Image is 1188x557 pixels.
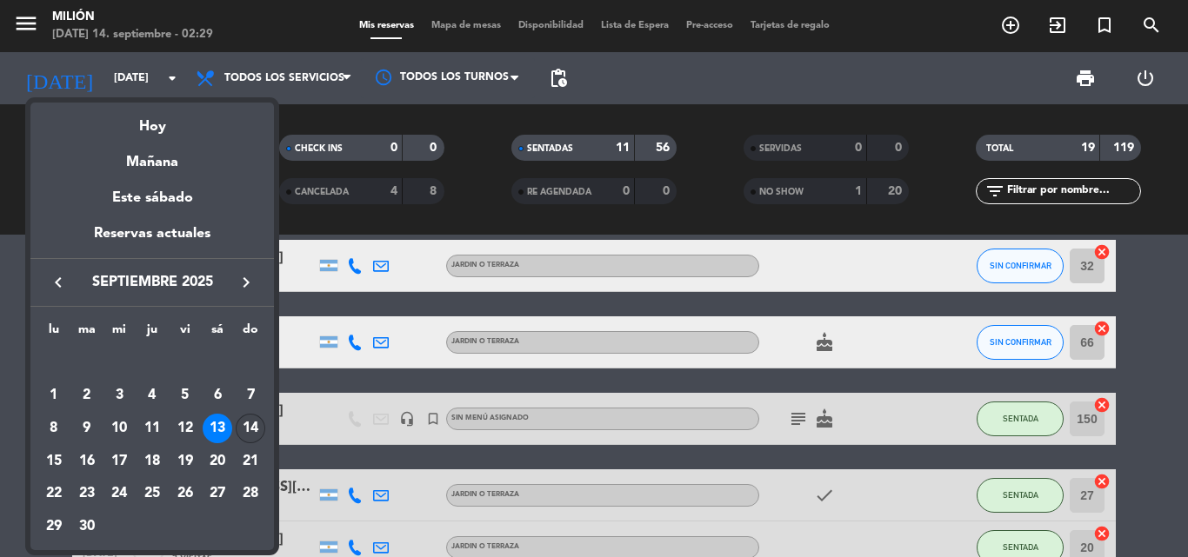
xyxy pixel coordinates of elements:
button: keyboard_arrow_right [230,271,262,294]
td: 8 de septiembre de 2025 [37,412,70,445]
td: 25 de septiembre de 2025 [136,478,169,511]
div: 26 [170,480,200,509]
button: keyboard_arrow_left [43,271,74,294]
div: 13 [203,414,232,443]
td: 18 de septiembre de 2025 [136,445,169,478]
i: keyboard_arrow_left [48,272,69,293]
div: Mañana [30,138,274,174]
div: 27 [203,480,232,509]
td: 7 de septiembre de 2025 [234,380,267,413]
td: 6 de septiembre de 2025 [202,380,235,413]
i: keyboard_arrow_right [236,272,257,293]
div: 23 [72,480,102,509]
div: Este sábado [30,174,274,222]
div: 19 [170,447,200,476]
td: 16 de septiembre de 2025 [70,445,103,478]
td: 13 de septiembre de 2025 [202,412,235,445]
td: 11 de septiembre de 2025 [136,412,169,445]
td: 3 de septiembre de 2025 [103,380,136,413]
th: domingo [234,320,267,347]
td: SEP. [37,347,267,380]
td: 15 de septiembre de 2025 [37,445,70,478]
th: jueves [136,320,169,347]
td: 5 de septiembre de 2025 [169,380,202,413]
td: 24 de septiembre de 2025 [103,478,136,511]
td: 20 de septiembre de 2025 [202,445,235,478]
th: sábado [202,320,235,347]
td: 19 de septiembre de 2025 [169,445,202,478]
div: 3 [104,381,134,410]
div: 6 [203,381,232,410]
td: 12 de septiembre de 2025 [169,412,202,445]
div: 25 [137,480,167,509]
div: 14 [236,414,265,443]
div: 8 [39,414,69,443]
td: 29 de septiembre de 2025 [37,510,70,543]
th: lunes [37,320,70,347]
td: 4 de septiembre de 2025 [136,380,169,413]
div: 15 [39,447,69,476]
div: 21 [236,447,265,476]
div: 12 [170,414,200,443]
div: 9 [72,414,102,443]
th: martes [70,320,103,347]
div: 1 [39,381,69,410]
td: 30 de septiembre de 2025 [70,510,103,543]
td: 17 de septiembre de 2025 [103,445,136,478]
div: 29 [39,512,69,541]
td: 27 de septiembre de 2025 [202,478,235,511]
div: 2 [72,381,102,410]
div: 10 [104,414,134,443]
div: 4 [137,381,167,410]
td: 26 de septiembre de 2025 [169,478,202,511]
div: 22 [39,480,69,509]
div: 30 [72,512,102,541]
td: 23 de septiembre de 2025 [70,478,103,511]
td: 10 de septiembre de 2025 [103,412,136,445]
div: 24 [104,480,134,509]
div: 7 [236,381,265,410]
th: miércoles [103,320,136,347]
div: 17 [104,447,134,476]
td: 1 de septiembre de 2025 [37,380,70,413]
td: 22 de septiembre de 2025 [37,478,70,511]
div: 16 [72,447,102,476]
th: viernes [169,320,202,347]
td: 9 de septiembre de 2025 [70,412,103,445]
td: 2 de septiembre de 2025 [70,380,103,413]
div: 11 [137,414,167,443]
td: 14 de septiembre de 2025 [234,412,267,445]
span: septiembre 2025 [74,271,230,294]
div: 18 [137,447,167,476]
td: 21 de septiembre de 2025 [234,445,267,478]
div: Hoy [30,103,274,138]
td: 28 de septiembre de 2025 [234,478,267,511]
div: 20 [203,447,232,476]
div: 28 [236,480,265,509]
div: 5 [170,381,200,410]
div: Reservas actuales [30,222,274,258]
